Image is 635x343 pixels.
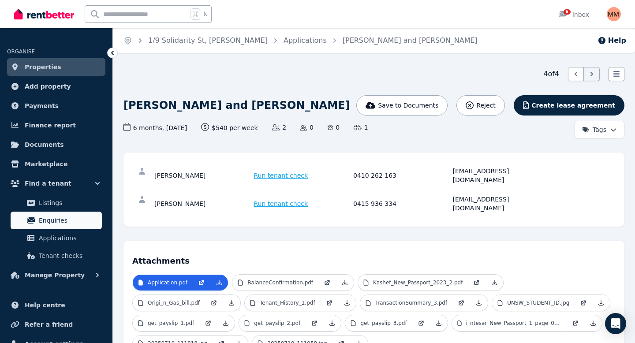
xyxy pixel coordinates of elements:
[7,78,105,95] a: Add property
[7,155,105,173] a: Marketplace
[466,320,561,327] p: i_ntesar_New_Passport_1_page_0001.jpg
[148,320,194,327] p: get_payslip_1.pdf
[11,194,102,212] a: Listings
[345,315,412,331] a: get_payslip_3.pdf
[470,295,488,311] a: Download Attachment
[25,139,64,150] span: Documents
[123,98,350,112] h1: [PERSON_NAME] and [PERSON_NAME]
[373,279,463,286] p: Kashef_New_Passport_2023_2.pdf
[353,195,450,213] div: 0415 936 334
[154,167,251,184] div: [PERSON_NAME]
[558,10,589,19] div: Inbox
[39,198,98,208] span: Listings
[575,295,592,311] a: Open in new Tab
[284,36,327,45] a: Applications
[412,315,430,331] a: Open in new Tab
[148,36,268,45] a: 1/9 Solidarity St, [PERSON_NAME]
[254,320,300,327] p: get_payslip_2.pdf
[7,266,105,284] button: Manage Property
[25,159,67,169] span: Marketplace
[306,315,323,331] a: Open in new Tab
[25,101,59,111] span: Payments
[11,212,102,229] a: Enquiries
[7,58,105,76] a: Properties
[592,295,610,311] a: Download Attachment
[14,7,74,21] img: RentBetter
[358,275,468,291] a: Kashef_New_Passport_2023_2.pdf
[11,247,102,265] a: Tenant checks
[360,320,407,327] p: get_payslip_3.pdf
[531,101,615,110] span: Create lease agreement
[321,295,338,311] a: Open in new Tab
[148,299,200,306] p: Origi_n_Gas_bill.pdf
[354,123,368,132] span: 1
[452,315,567,331] a: i_ntesar_New_Passport_1_page_0001.jpg
[25,270,85,280] span: Manage Property
[260,299,315,306] p: Tenant_History_1.pdf
[25,62,61,72] span: Properties
[39,215,98,226] span: Enquiries
[360,295,453,311] a: TransactionSummary_3.pdf
[378,101,438,110] span: Save to Documents
[154,195,251,213] div: [PERSON_NAME]
[543,69,559,79] span: 4 of 4
[25,81,71,92] span: Add property
[514,95,624,116] button: Create lease agreement
[25,120,76,130] span: Finance report
[452,295,470,311] a: Open in new Tab
[564,9,571,15] span: 6
[254,171,308,180] span: Run tenant check
[133,275,193,291] a: Application.pdf
[217,315,235,331] a: Download Attachment
[430,315,448,331] a: Download Attachment
[7,116,105,134] a: Finance report
[133,315,199,331] a: get_payslip_1.pdf
[199,315,217,331] a: Open in new Tab
[507,299,569,306] p: UNSW_STUDENT_ID.jpg
[567,315,584,331] a: Open in new Tab
[25,319,73,330] span: Refer a friend
[205,295,223,311] a: Open in new Tab
[193,275,210,291] a: Open in new Tab
[343,36,478,45] a: [PERSON_NAME] and [PERSON_NAME]
[210,275,228,291] a: Download Attachment
[7,175,105,192] button: Find a tenant
[453,195,550,213] div: [EMAIL_ADDRESS][DOMAIN_NAME]
[25,300,65,310] span: Help centre
[323,315,341,331] a: Download Attachment
[123,123,187,132] span: 6 months , [DATE]
[39,233,98,243] span: Applications
[204,11,207,18] span: k
[468,275,486,291] a: Open in new Tab
[605,313,626,334] div: Open Intercom Messenger
[133,295,205,311] a: Origi_n_Gas_bill.pdf
[598,35,626,46] button: Help
[232,275,318,291] a: BalanceConfirmation.pdf
[239,315,306,331] a: get_payslip_2.pdf
[456,95,504,116] button: Reject
[338,295,356,311] a: Download Attachment
[7,316,105,333] a: Refer a friend
[492,295,575,311] a: UNSW_STUDENT_ID.jpg
[607,7,621,21] img: matthew mcpherson
[584,315,602,331] a: Download Attachment
[247,279,313,286] p: BalanceConfirmation.pdf
[39,250,98,261] span: Tenant checks
[356,95,448,116] button: Save to Documents
[7,136,105,153] a: Documents
[11,229,102,247] a: Applications
[353,167,450,184] div: 0410 262 163
[25,178,71,189] span: Find a tenant
[336,275,354,291] a: Download Attachment
[132,250,616,267] h4: Attachments
[476,101,495,110] span: Reject
[272,123,286,132] span: 2
[113,28,488,53] nav: Breadcrumb
[7,97,105,115] a: Payments
[245,295,321,311] a: Tenant_History_1.pdf
[223,295,240,311] a: Download Attachment
[254,199,308,208] span: Run tenant check
[7,48,35,55] span: ORGANISE
[453,167,550,184] div: [EMAIL_ADDRESS][DOMAIN_NAME]
[300,123,314,132] span: 0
